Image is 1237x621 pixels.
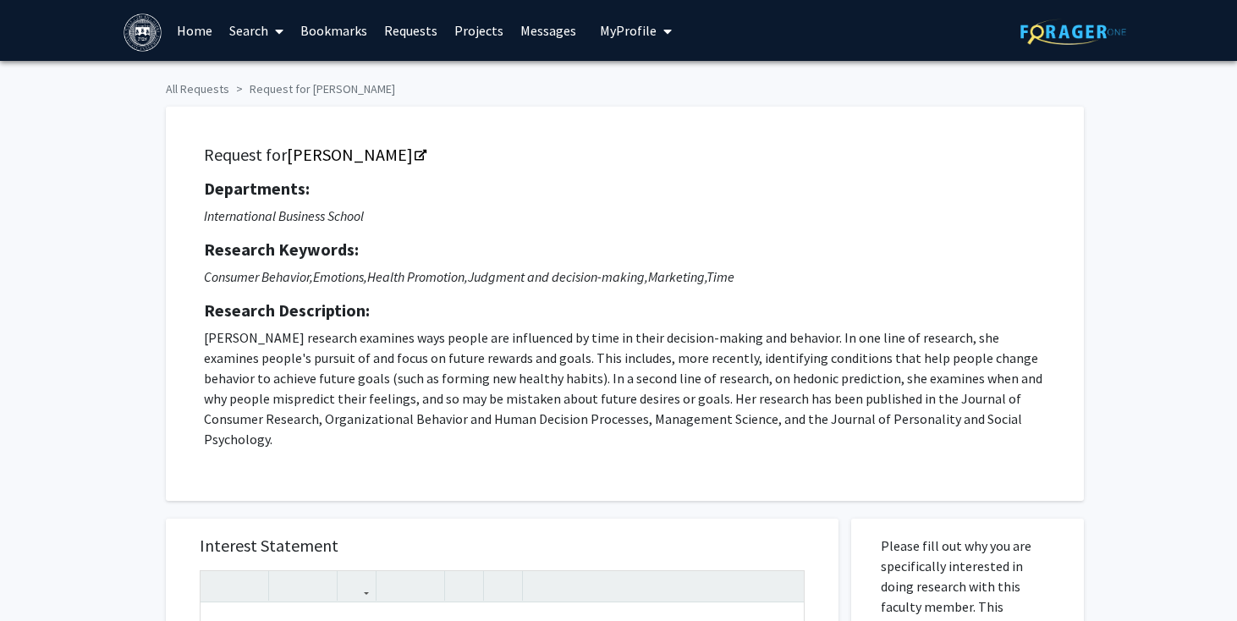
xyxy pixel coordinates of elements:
button: Remove format [449,571,479,601]
h5: Interest Statement [200,536,805,556]
a: Projects [446,1,512,60]
button: Insert horizontal rule [488,571,518,601]
button: Subscript [303,571,333,601]
a: All Requests [166,81,229,96]
img: Brandeis University Logo [124,14,162,52]
a: Search [221,1,292,60]
h5: Request for [204,145,1046,165]
span: My Profile [600,22,657,39]
button: Emphasis (Ctrl + I) [234,571,264,601]
a: Requests [376,1,446,60]
i: Consumer Behavior,Emotions,Health Promotion,Judgment and decision-making,Marketing,Time [204,268,734,285]
button: Fullscreen [770,571,800,601]
li: Request for [PERSON_NAME] [229,80,395,98]
button: Link [342,571,371,601]
ol: breadcrumb [166,74,1071,98]
button: Strong (Ctrl + B) [205,571,234,601]
iframe: Chat [13,545,72,608]
i: International Business School [204,207,364,224]
strong: Research Description: [204,300,370,321]
button: Ordered list [410,571,440,601]
a: Bookmarks [292,1,376,60]
strong: Departments: [204,178,310,199]
button: Unordered list [381,571,410,601]
button: Superscript [273,571,303,601]
p: [PERSON_NAME] research examines ways people are influenced by time in their decision-making and b... [204,327,1046,449]
img: ForagerOne Logo [1020,19,1126,45]
a: Opens in a new tab [287,144,425,165]
a: Home [168,1,221,60]
strong: Research Keywords: [204,239,359,260]
a: Messages [512,1,585,60]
